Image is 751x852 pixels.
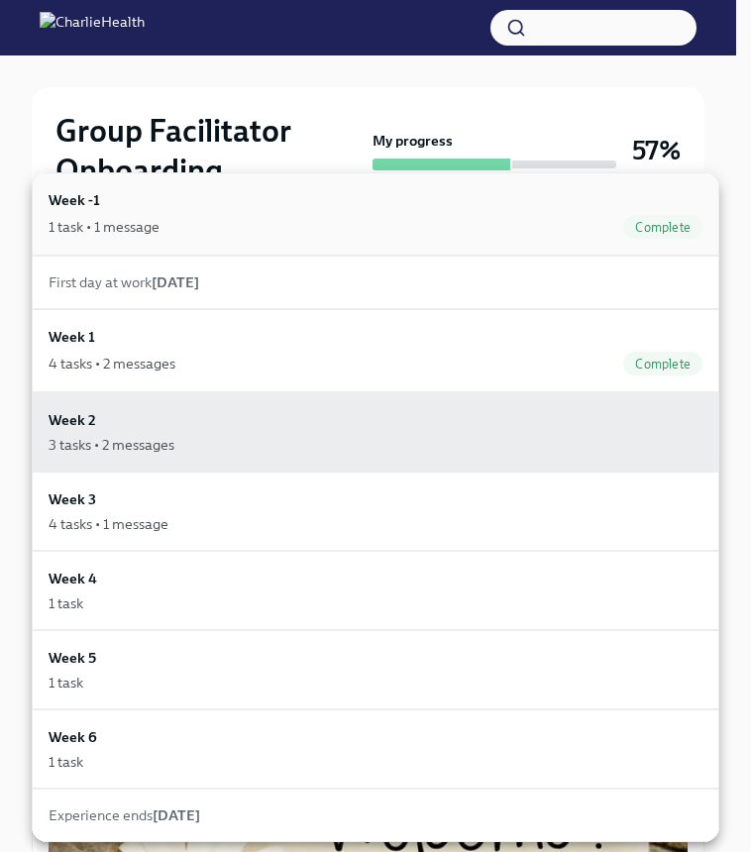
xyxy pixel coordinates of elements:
[623,220,702,235] span: Complete
[49,189,100,211] h6: Week -1
[32,172,719,256] a: Week -11 task • 1 messageComplete
[49,217,160,237] div: 1 task • 1 message
[32,392,719,472] a: Week 23 tasks • 2 messages
[32,709,719,789] a: Week 61 task
[49,435,174,455] div: 3 tasks • 2 messages
[49,326,95,348] h6: Week 1
[49,568,97,589] h6: Week 4
[49,752,83,772] div: 1 task
[49,673,83,692] div: 1 task
[49,806,200,824] span: Experience ends
[49,409,96,431] h6: Week 2
[49,647,96,669] h6: Week 5
[153,806,200,824] strong: [DATE]
[152,273,199,291] strong: [DATE]
[49,726,97,748] h6: Week 6
[49,593,83,613] div: 1 task
[32,472,719,551] a: Week 34 tasks • 1 message
[49,514,168,534] div: 4 tasks • 1 message
[32,551,719,630] a: Week 41 task
[49,354,175,373] div: 4 tasks • 2 messages
[49,273,199,291] span: First day at work
[32,630,719,709] a: Week 51 task
[49,488,96,510] h6: Week 3
[623,357,702,372] span: Complete
[32,309,719,392] a: Week 14 tasks • 2 messagesComplete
